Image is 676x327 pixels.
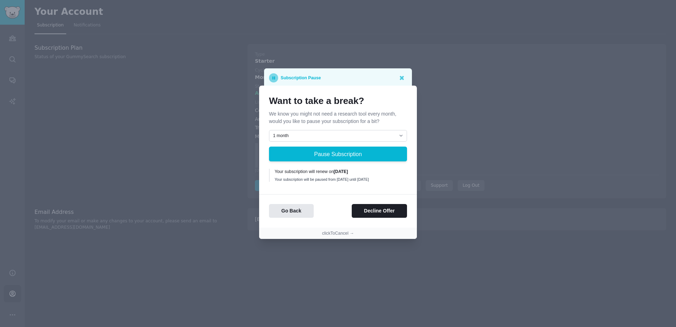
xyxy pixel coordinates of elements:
[269,204,314,218] button: Go Back
[275,177,402,182] div: Your subscription will be paused from [DATE] until [DATE]
[269,110,407,125] p: We know you might not need a research tool every month, would you like to pause your subscription...
[269,95,407,107] h1: Want to take a break?
[281,73,321,82] p: Subscription Pause
[269,147,407,161] button: Pause Subscription
[322,230,354,237] button: clickToCancel →
[275,169,402,175] div: Your subscription will renew on
[352,204,407,218] button: Decline Offer
[334,169,348,174] b: [DATE]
